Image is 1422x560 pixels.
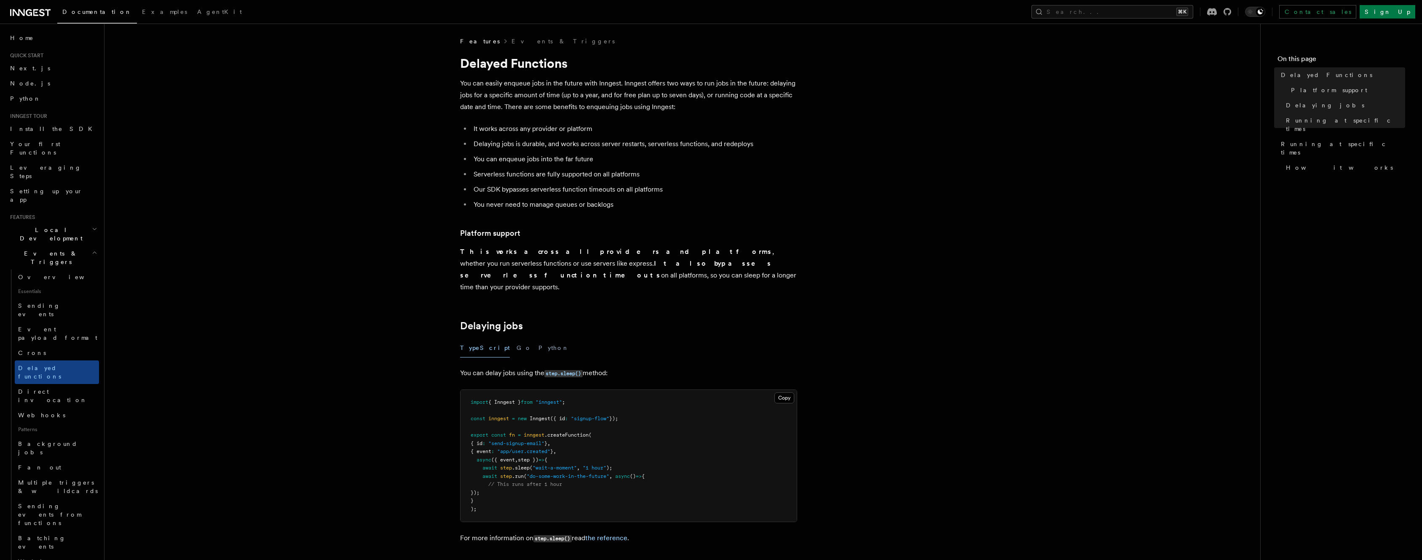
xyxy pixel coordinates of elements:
[471,199,797,211] li: You never need to manage queues or backlogs
[518,432,521,438] span: =
[491,457,515,463] span: ({ event
[774,392,794,403] button: Copy
[550,416,565,421] span: ({ id
[197,8,242,15] span: AgentKit
[460,248,772,256] strong: This works across all providers and platforms
[15,360,99,384] a: Delayed functions
[10,188,83,203] span: Setting up your app
[10,141,60,156] span: Your first Functions
[10,95,41,102] span: Python
[1277,54,1405,67] h4: On this page
[15,298,99,322] a: Sending events
[533,535,572,542] code: step.sleep()
[18,412,65,419] span: Webhooks
[471,153,797,165] li: You can enqueue jobs into the far future
[460,77,797,113] p: You can easily enqueue jobs in the future with Inngest. Inngest offers two ways to run jobs in th...
[1291,86,1367,94] span: Platform support
[1283,98,1405,113] a: Delaying jobs
[7,226,92,243] span: Local Development
[471,138,797,150] li: Delaying jobs is durable, and works across server restarts, serverless functions, and redeploys
[527,473,609,479] span: "do-some-work-in-the-future"
[491,432,506,438] span: const
[10,65,50,72] span: Next.js
[15,499,99,531] a: Sending events from functions
[533,465,577,471] span: "wait-a-moment"
[471,490,479,496] span: });
[15,322,99,345] a: Event payload format
[515,457,518,463] span: ,
[18,365,61,380] span: Delayed functions
[544,457,547,463] span: {
[1286,163,1393,172] span: How it works
[497,448,550,454] span: "app/user.created"
[615,473,630,479] span: async
[18,274,105,280] span: Overview
[18,326,97,341] span: Event payload format
[7,113,47,120] span: Inngest tour
[7,214,35,221] span: Features
[460,532,797,544] p: For more information on read .
[544,432,589,438] span: .createFunction
[500,465,512,471] span: step
[7,61,99,76] a: Next.js
[585,534,627,542] a: the reference
[15,423,99,436] span: Patterns
[550,448,553,454] span: }
[1279,5,1356,19] a: Contact sales
[15,345,99,360] a: Crons
[630,473,636,479] span: ()
[544,369,583,377] a: step.sleep()
[511,37,615,45] a: Events & Triggers
[553,448,556,454] span: ,
[521,399,533,405] span: from
[609,473,612,479] span: ,
[471,448,491,454] span: { event
[471,168,797,180] li: Serverless functions are fully supported on all platforms
[471,399,488,405] span: import
[536,399,562,405] span: "inngest"
[15,384,99,408] a: Direct invocation
[1277,67,1405,83] a: Delayed Functions
[1360,5,1415,19] a: Sign Up
[7,246,99,269] button: Events & Triggers
[18,388,87,403] span: Direct invocation
[1176,8,1188,16] kbd: ⌘K
[544,440,547,446] span: }
[509,432,515,438] span: fn
[1277,136,1405,160] a: Running at specific times
[538,339,569,357] button: Python
[15,475,99,499] a: Multiple triggers & wildcards
[7,52,43,59] span: Quick start
[482,465,497,471] span: await
[62,8,132,15] span: Documentation
[7,222,99,246] button: Local Development
[1283,160,1405,175] a: How it works
[471,184,797,195] li: Our SDK bypasses serverless function timeouts on all platforms
[565,416,568,421] span: :
[583,465,606,471] span: "1 hour"
[471,416,485,421] span: const
[15,285,99,298] span: Essentials
[577,465,580,471] span: ,
[1245,7,1265,17] button: Toggle dark mode
[544,370,583,377] code: step.sleep()
[18,464,61,471] span: Fan out
[571,416,609,421] span: "signup-flow"
[488,399,521,405] span: { Inngest }
[15,269,99,285] a: Overview
[15,460,99,475] a: Fan out
[530,465,533,471] span: (
[7,30,99,45] a: Home
[10,125,97,132] span: Install the SDK
[18,503,81,526] span: Sending events from functions
[562,399,565,405] span: ;
[488,440,544,446] span: "send-signup-email"
[7,121,99,136] a: Install the SDK
[10,34,34,42] span: Home
[18,349,46,356] span: Crons
[7,91,99,106] a: Python
[7,249,92,266] span: Events & Triggers
[460,227,520,239] a: Platform support
[488,481,562,487] span: // This runs after 1 hour
[1281,71,1372,79] span: Delayed Functions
